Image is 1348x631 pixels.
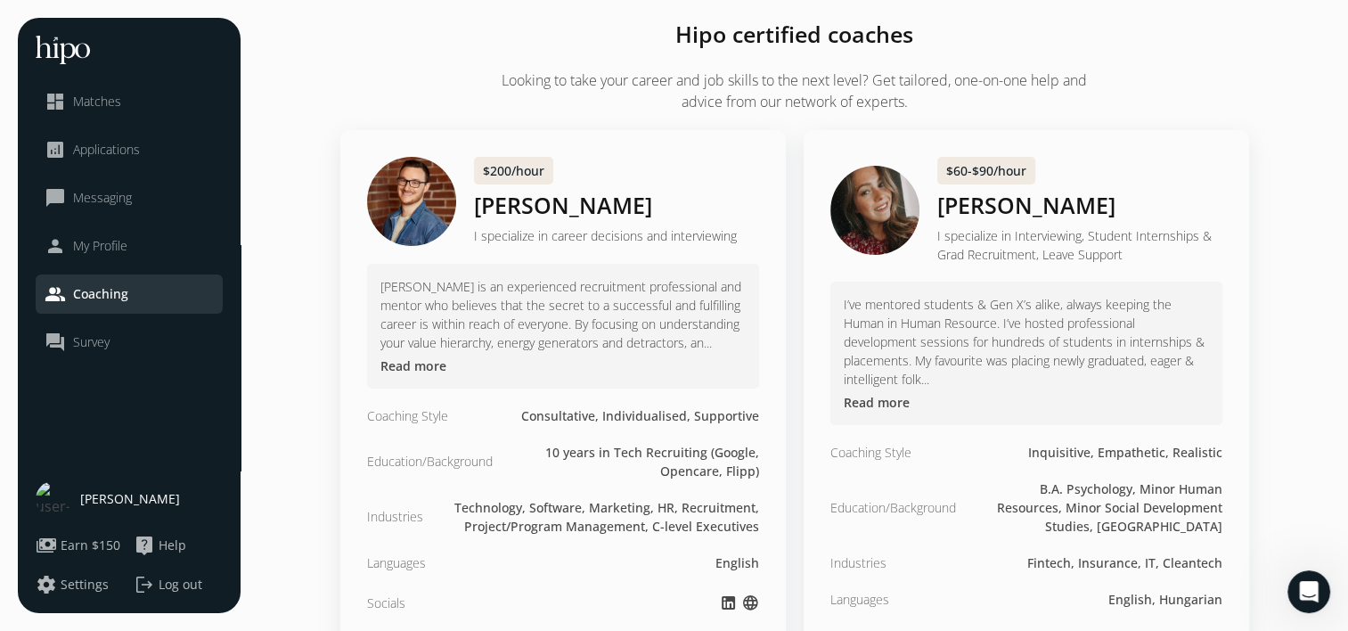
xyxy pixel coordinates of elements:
h1: [PERSON_NAME] [86,9,202,22]
div: Coaching Style [830,443,911,462]
div: Hi there 😀​Welcome to Hipo! We are a hiring marketplace matching high-potential talent to high-gr... [14,121,292,274]
span: payments [36,535,57,556]
span: person [45,235,66,257]
button: Read more [380,356,446,375]
button: Home [279,7,313,41]
div: Education/Background [367,452,493,471]
span: Coaching [73,285,128,303]
a: personMy Profile [45,235,214,257]
div: Socials [367,594,405,612]
div: Inquisitive, Empathetic, Realistic [1028,443,1222,462]
a: chat_bubble_outlineMessaging [45,187,214,209]
div: Languages [367,553,426,572]
span: live_help [134,535,155,556]
div: 10 years in Tech Recruiting (Google, Opencare, Flipp) [511,443,759,480]
div: Hi there 😀 ​ [29,132,278,167]
div: Technology, Software, Marketing, HR, Recruitment, Project/Program Management, C-level Executives [441,498,759,536]
iframe: Intercom live chat [1287,570,1330,613]
a: dashboardMatches [45,91,214,112]
button: paymentsEarn $150 [36,535,120,556]
div: Coaching Style [367,406,448,425]
span: dashboard [45,91,66,112]
p: I specialize in Interviewing, Student Internships & Grad Recruitment, Leave Support [937,226,1222,264]
a: paymentsEarn $150 [36,535,125,556]
button: Read more [844,393,910,412]
div: English, Hungarian [1108,590,1222,609]
span: Settings [61,576,109,594]
div: Close [313,7,345,39]
span: Help [159,537,186,554]
h2: [PERSON_NAME] [937,189,1222,223]
a: analyticsApplications [45,139,214,160]
div: Fintech, Insurance, IT, Cleantech [1027,553,1222,572]
div: $60-$90/hour [937,157,1035,184]
p: [PERSON_NAME] is an experienced recruitment professional and mentor who believes that the secret ... [380,277,746,352]
button: Upload attachment [28,495,42,509]
span: My Profile [73,237,127,255]
div: B.A. Psychology, Minor Human Resources, Minor Social Development Studies, [GEOGRAPHIC_DATA] [974,479,1222,536]
a: live_helpHelp [134,535,223,556]
img: user-photo [36,481,71,517]
a: settingsSettings [36,574,125,595]
button: live_helpHelp [134,535,186,556]
div: Languages [830,590,889,609]
img: Profile image for Adam [51,10,79,38]
p: I specialize in career decisions and interviewing [474,226,737,245]
div: $200/hour [474,157,553,184]
button: Send a message… [306,488,334,516]
span: people [45,283,66,305]
span: logout [134,574,155,595]
a: question_answerSurvey [45,332,214,353]
div: Industries [830,553,886,572]
span: Log out [159,576,202,594]
span: Matches [73,93,121,111]
button: go back [12,7,45,41]
div: [PERSON_NAME] • [DATE] [29,277,168,288]
img: hh-logo-white [36,36,90,64]
span: chat_bubble_outline [45,187,66,209]
span: settings [36,574,57,595]
textarea: Message… [15,457,341,488]
span: Messaging [73,189,132,207]
p: Active [DATE] [86,22,165,40]
div: Consultative, Individualised, Supportive [521,406,759,425]
button: settingsSettings [36,574,109,595]
div: Adam says… [14,121,342,313]
p: I’ve mentored students & Gen X’s alike, always keeping the Human in Human Resource. I’ve hosted p... [844,295,1209,389]
h2: Looking to take your career and job skills to the next level? Get tailored, one-on-one help and a... [483,70,1107,112]
div: Education/Background [830,498,956,517]
span: Survey [73,333,110,351]
h2: [PERSON_NAME] [474,189,737,223]
span: Earn $150 [61,537,120,554]
button: Emoji picker [56,495,70,509]
button: Gif picker [85,495,99,509]
button: logoutLog out [134,574,223,595]
span: analytics [45,139,66,160]
span: Applications [73,141,140,159]
h1: Hipo certified coaches [483,18,1107,52]
span: question_answer [45,332,66,353]
a: peopleCoaching [45,283,214,305]
button: Start recording [113,495,127,509]
span: [PERSON_NAME] [80,490,180,508]
div: Welcome to Hipo! We are a hiring marketplace matching high-potential talent to high-growth compan... [29,176,278,263]
div: English [715,553,759,572]
div: Industries [367,507,423,526]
